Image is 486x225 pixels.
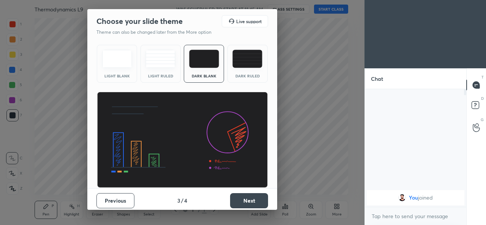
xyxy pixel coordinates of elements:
[96,16,183,26] h2: Choose your slide theme
[184,197,187,205] h4: 4
[481,96,484,101] p: D
[236,19,262,24] h5: Live support
[232,74,263,78] div: Dark Ruled
[96,193,134,208] button: Previous
[145,50,175,68] img: lightRuledTheme.5fabf969.svg
[481,117,484,123] p: G
[96,29,219,36] p: Theme can also be changed later from the More option
[102,74,132,78] div: Light Blank
[177,197,180,205] h4: 3
[97,92,268,188] img: darkThemeBanner.d06ce4a2.svg
[102,50,132,68] img: lightTheme.e5ed3b09.svg
[145,74,176,78] div: Light Ruled
[481,74,484,80] p: T
[418,195,433,201] span: joined
[365,69,389,89] p: Chat
[189,50,219,68] img: darkTheme.f0cc69e5.svg
[398,194,406,201] img: 66874679623d4816b07f54b5b4078b8d.jpg
[230,193,268,208] button: Next
[409,195,418,201] span: You
[189,74,219,78] div: Dark Blank
[365,189,466,207] div: grid
[181,197,183,205] h4: /
[232,50,262,68] img: darkRuledTheme.de295e13.svg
